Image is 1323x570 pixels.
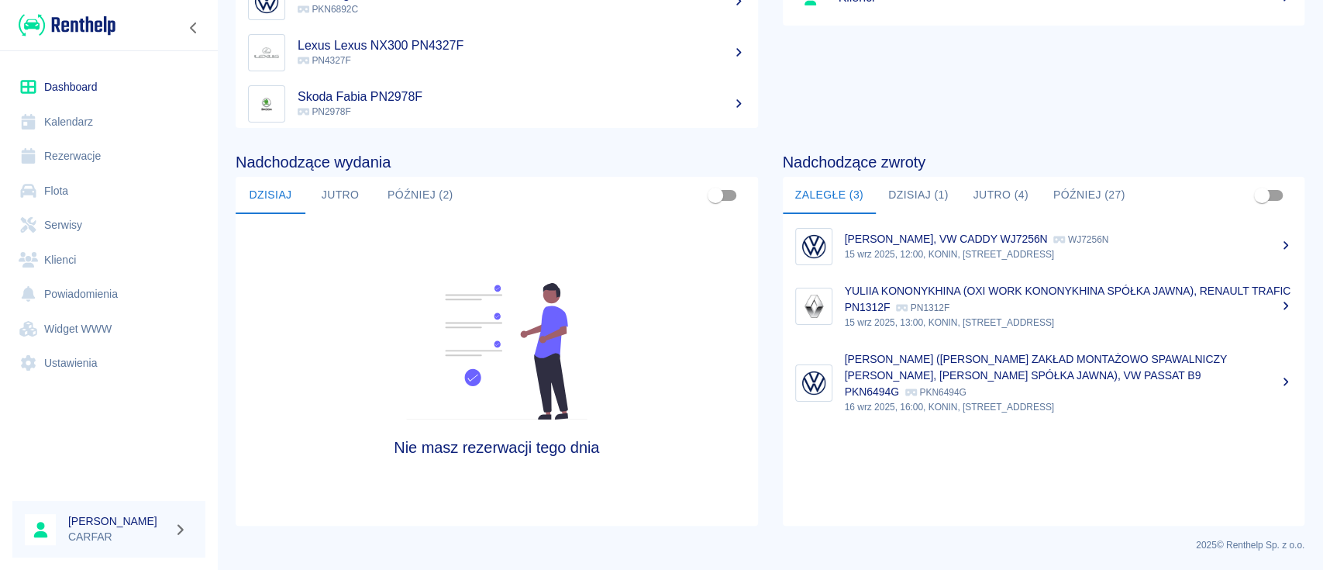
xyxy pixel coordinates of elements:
p: CARFAR [68,529,167,545]
p: [PERSON_NAME], VW CADDY WJ7256N [845,233,1048,245]
span: PN4327F [298,55,351,66]
img: Image [799,232,829,261]
p: 2025 © Renthelp Sp. z o.o. [236,538,1304,552]
button: Dzisiaj (1) [876,177,961,214]
img: Image [252,38,281,67]
span: Pokaż przypisane tylko do mnie [1247,181,1276,210]
a: ImageSkoda Fabia PN2978F PN2978F [236,78,758,130]
img: Image [799,292,829,321]
p: PKN6494G [905,387,966,398]
a: Klienci [12,243,205,278]
a: ImageYULIIA KONONYKHINA (OXI WORK KONONYKHINA SPÓŁKA JAWNA), RENAULT TRAFIC PN1312F PN1312F15 wrz... [783,272,1305,340]
a: Dashboard [12,70,205,105]
span: PN2978F [298,106,351,117]
p: 15 wrz 2025, 12:00, KONIN, [STREET_ADDRESS] [845,247,1293,261]
button: Później (27) [1041,177,1138,214]
button: Dzisiaj [236,177,305,214]
a: Ustawienia [12,346,205,381]
h5: Lexus Lexus NX300 PN4327F [298,38,746,54]
button: Zwiń nawigację [182,18,205,38]
a: Flota [12,174,205,209]
h5: Skoda Fabia PN2978F [298,89,746,105]
a: Powiadomienia [12,277,205,312]
span: Pokaż przypisane tylko do mnie [701,181,730,210]
h4: Nie masz rezerwacji tego dnia [301,438,692,457]
a: Kalendarz [12,105,205,140]
p: [PERSON_NAME] ([PERSON_NAME] ZAKŁAD MONTAŻOWO SPAWALNICZY [PERSON_NAME], [PERSON_NAME] SPÓŁKA JAW... [845,353,1227,398]
button: Jutro (4) [960,177,1040,214]
img: Image [799,368,829,398]
a: Image[PERSON_NAME], VW CADDY WJ7256N WJ7256N15 wrz 2025, 12:00, KONIN, [STREET_ADDRESS] [783,220,1305,272]
p: WJ7256N [1053,234,1108,245]
a: Rezerwacje [12,139,205,174]
img: Image [252,89,281,119]
a: Serwisy [12,208,205,243]
img: Renthelp logo [19,12,115,38]
p: 16 wrz 2025, 16:00, KONIN, [STREET_ADDRESS] [845,400,1293,414]
p: YULIIA KONONYKHINA (OXI WORK KONONYKHINA SPÓŁKA JAWNA), RENAULT TRAFIC PN1312F [845,285,1291,313]
button: Później (2) [375,177,466,214]
span: PKN6892C [298,4,358,15]
a: Widget WWW [12,312,205,347]
button: Zaległe (3) [783,177,876,214]
button: Jutro [305,177,375,214]
h4: Nadchodzące wydania [236,153,758,171]
a: ImageLexus Lexus NX300 PN4327F PN4327F [236,27,758,78]
a: Renthelp logo [12,12,115,38]
h6: [PERSON_NAME] [68,513,167,529]
h4: Nadchodzące zwroty [783,153,1305,171]
p: PN1312F [896,302,949,313]
img: Fleet [397,283,597,420]
p: 15 wrz 2025, 13:00, KONIN, [STREET_ADDRESS] [845,316,1293,330]
a: Image[PERSON_NAME] ([PERSON_NAME] ZAKŁAD MONTAŻOWO SPAWALNICZY [PERSON_NAME], [PERSON_NAME] SPÓŁK... [783,340,1305,425]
